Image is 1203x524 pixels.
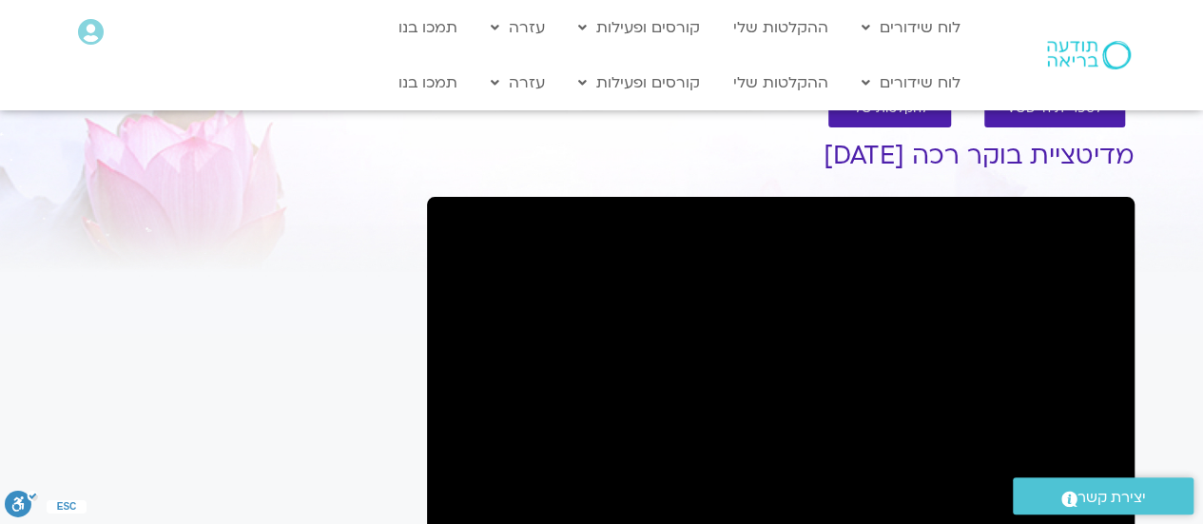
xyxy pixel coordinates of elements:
a: יצירת קשר [1013,477,1193,514]
a: קורסים ופעילות [569,65,709,101]
a: תמכו בנו [389,65,467,101]
a: עזרה [481,65,554,101]
a: תמכו בנו [389,10,467,46]
span: להקלטות שלי [851,102,928,116]
a: ההקלטות שלי [724,65,838,101]
a: ההקלטות שלי [724,10,838,46]
a: עזרה [481,10,554,46]
a: קורסים ופעילות [569,10,709,46]
img: תודעה בריאה [1047,41,1131,69]
span: יצירת קשר [1077,485,1146,511]
h1: מדיטציית בוקר רכה [DATE] [427,142,1135,170]
a: לוח שידורים [852,10,970,46]
a: לוח שידורים [852,65,970,101]
span: לספריית ה-VOD [1007,102,1102,116]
